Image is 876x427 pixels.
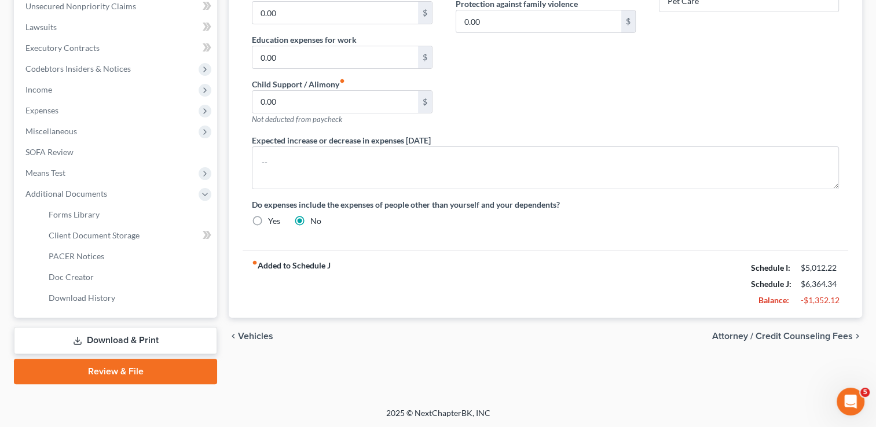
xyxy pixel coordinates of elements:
div: $ [418,2,432,24]
i: fiber_manual_record [339,78,345,84]
button: Attorney / Credit Counseling Fees chevron_right [712,332,862,341]
strong: Schedule J: [751,279,791,289]
a: Lawsuits [16,17,217,38]
span: Forms Library [49,209,100,219]
span: Attorney / Credit Counseling Fees [712,332,853,341]
span: Vehicles [238,332,273,341]
div: -$1,352.12 [801,295,839,306]
a: Executory Contracts [16,38,217,58]
span: Download History [49,293,115,303]
input: -- [252,46,417,68]
a: Review & File [14,359,217,384]
label: No [310,215,321,227]
input: -- [252,91,417,113]
label: Do expenses include the expenses of people other than yourself and your dependents? [252,198,839,211]
label: Expected increase or decrease in expenses [DATE] [252,134,431,146]
label: Education expenses for work [252,34,357,46]
input: -- [456,10,621,32]
div: $ [621,10,635,32]
a: PACER Notices [39,246,217,267]
label: Child Support / Alimony [252,78,345,90]
span: Income [25,84,52,94]
a: Download & Print [14,327,217,354]
span: 5 [860,388,870,397]
a: Doc Creator [39,267,217,288]
span: SOFA Review [25,147,74,157]
span: Means Test [25,168,65,178]
span: Client Document Storage [49,230,140,240]
strong: Balance: [758,295,789,305]
label: Yes [268,215,280,227]
i: fiber_manual_record [252,260,258,266]
a: Client Document Storage [39,225,217,246]
span: Miscellaneous [25,126,77,136]
span: Codebtors Insiders & Notices [25,64,131,73]
span: Additional Documents [25,189,107,198]
span: Expenses [25,105,58,115]
div: $6,364.34 [801,278,839,290]
span: Lawsuits [25,22,57,32]
iframe: Intercom live chat [837,388,864,415]
i: chevron_left [229,332,238,341]
div: $5,012.22 [801,262,839,274]
input: -- [252,2,417,24]
span: Doc Creator [49,272,94,282]
a: SOFA Review [16,142,217,163]
span: Unsecured Nonpriority Claims [25,1,136,11]
span: Executory Contracts [25,43,100,53]
button: chevron_left Vehicles [229,332,273,341]
span: Not deducted from paycheck [252,115,342,124]
div: $ [418,91,432,113]
a: Download History [39,288,217,308]
strong: Added to Schedule J [252,260,331,308]
a: Forms Library [39,204,217,225]
div: $ [418,46,432,68]
strong: Schedule I: [751,263,790,273]
i: chevron_right [853,332,862,341]
span: PACER Notices [49,251,104,261]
